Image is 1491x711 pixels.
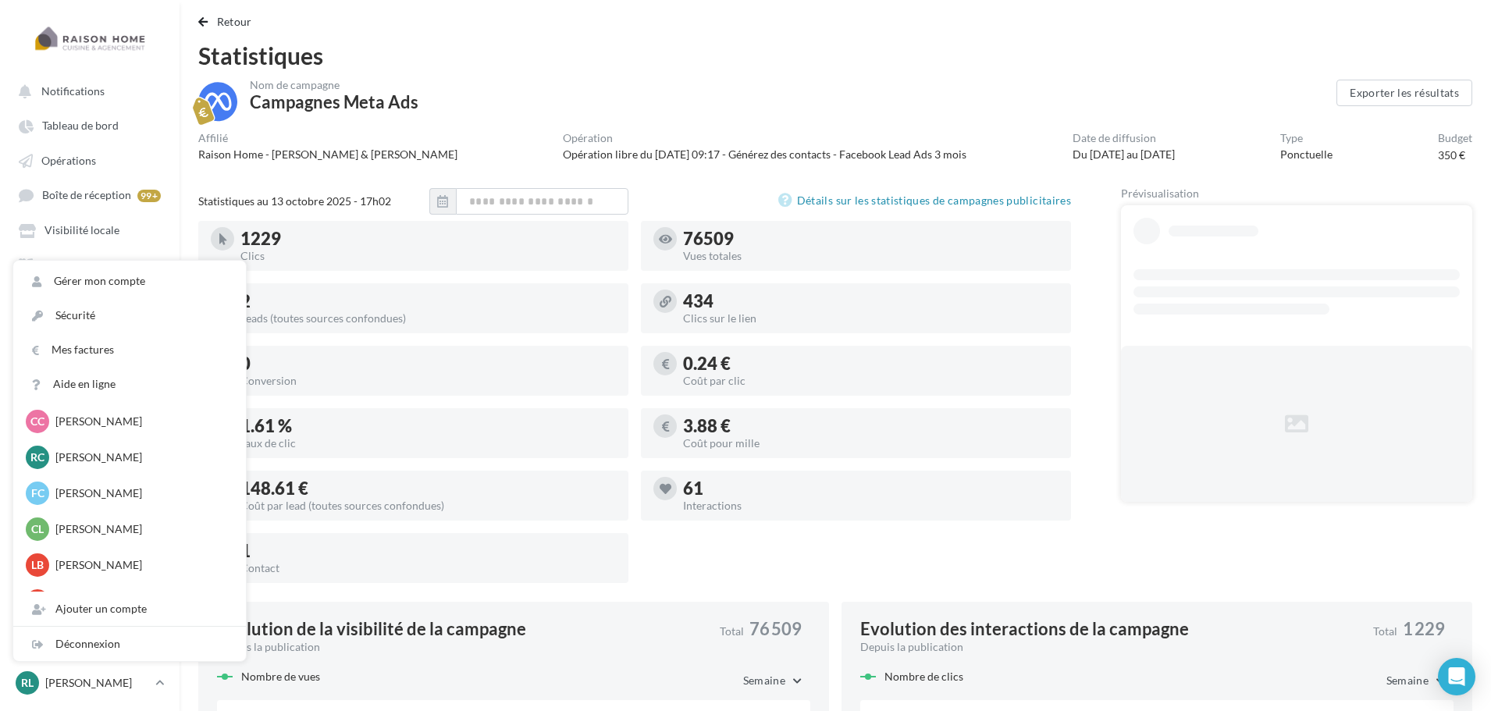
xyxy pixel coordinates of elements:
[198,12,258,31] button: Retour
[778,191,1071,210] a: Détails sur les statistiques de campagnes publicitaires
[217,620,526,638] div: Evolution de la visibilité de la campagne
[13,298,246,332] a: Sécurité
[683,480,1059,497] div: 61
[1280,147,1333,162] div: Ponctuelle
[250,80,418,91] div: Nom de campagne
[13,332,246,367] a: Mes factures
[1336,80,1472,106] button: Exporter les résultats
[683,313,1059,324] div: Clics sur le lien
[42,119,119,133] span: Tableau de bord
[42,189,131,202] span: Boîte de réception
[240,355,616,372] div: 0
[13,592,246,626] div: Ajouter un compte
[55,414,227,429] p: [PERSON_NAME]
[563,147,966,162] div: Opération libre du [DATE] 09:17 - Générez des contacts - Facebook Lead Ads 3 mois
[563,133,966,144] div: Opération
[240,230,616,247] div: 1229
[137,190,161,202] div: 99+
[1373,626,1397,637] span: Total
[9,215,170,244] a: Visibilité locale
[240,438,616,449] div: Taux de clic
[683,375,1059,386] div: Coût par clic
[12,668,167,698] a: RL [PERSON_NAME]
[9,180,170,209] a: Boîte de réception 99+
[9,111,170,139] a: Tableau de bord
[240,480,616,497] div: 148.61 €
[9,76,164,105] button: Notifications
[240,418,616,435] div: 1.61 %
[749,620,802,638] span: 76 509
[683,418,1059,435] div: 3.88 €
[241,670,320,684] span: Nombre de vues
[9,320,170,348] a: Campagnes
[1073,133,1175,144] div: Date de diffusion
[198,133,457,144] div: Affilié
[743,674,785,687] span: Semaine
[55,450,227,465] p: [PERSON_NAME]
[198,194,429,209] div: Statistiques au 13 octobre 2025 - 17h02
[1403,620,1445,638] span: 1 229
[683,251,1059,261] div: Vues totales
[217,639,707,655] div: Depuis la publication
[240,293,616,310] div: 2
[13,627,246,661] div: Déconnexion
[683,293,1059,310] div: 434
[1280,133,1333,144] div: Type
[1374,667,1454,694] button: Semaine
[9,285,170,313] a: Mon réseau
[198,44,1472,67] div: Statistiques
[683,438,1059,449] div: Coût pour mille
[21,675,34,691] span: RL
[41,258,105,272] span: Médiathèque
[731,667,810,694] button: Semaine
[1438,133,1472,144] div: Budget
[240,542,616,560] div: 1
[30,450,44,465] span: RC
[55,521,227,537] p: [PERSON_NAME]
[45,675,149,691] p: [PERSON_NAME]
[55,485,227,501] p: [PERSON_NAME]
[240,251,616,261] div: Clics
[31,557,44,573] span: LB
[250,94,418,111] div: Campagnes Meta Ads
[1073,147,1175,162] div: Du [DATE] au [DATE]
[44,224,119,237] span: Visibilité locale
[240,500,616,511] div: Coût par lead (toutes sources confondues)
[884,670,963,684] span: Nombre de clics
[1121,188,1472,199] div: Prévisualisation
[860,620,1189,638] div: Evolution des interactions de la campagne
[240,563,616,574] div: Contact
[1386,674,1429,687] span: Semaine
[240,375,616,386] div: Conversion
[31,521,44,537] span: Cl
[683,355,1059,372] div: 0.24 €
[240,313,616,324] div: Leads (toutes sources confondues)
[1438,148,1465,163] div: 350 €
[41,154,96,167] span: Opérations
[1438,658,1475,695] div: Open Intercom Messenger
[9,251,170,279] a: Médiathèque
[55,557,227,573] p: [PERSON_NAME]
[13,367,246,401] a: Aide en ligne
[683,500,1059,511] div: Interactions
[9,146,170,174] a: Opérations
[41,84,105,98] span: Notifications
[13,264,246,298] a: Gérer mon compte
[683,230,1059,247] div: 76509
[198,147,457,162] div: Raison Home - [PERSON_NAME] & [PERSON_NAME]
[217,15,252,28] span: Retour
[31,485,44,501] span: FC
[720,626,744,637] span: Total
[30,414,44,429] span: CC
[860,639,1361,655] div: Depuis la publication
